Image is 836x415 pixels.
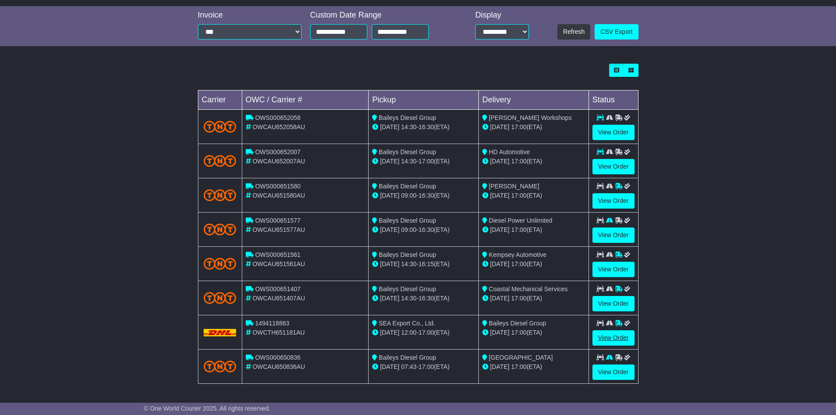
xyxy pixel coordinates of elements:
span: Baileys Diesel Group [379,148,436,155]
span: [DATE] [490,295,509,302]
span: 16:30 [419,226,434,233]
img: TNT_Domestic.png [204,361,237,372]
span: [DATE] [490,192,509,199]
span: © One World Courier 2025. All rights reserved. [144,405,271,412]
div: - (ETA) [372,157,475,166]
span: OWCAU650836AU [252,363,305,370]
div: (ETA) [482,157,585,166]
img: TNT_Domestic.png [204,224,237,235]
div: Invoice [198,11,301,20]
span: [DATE] [380,260,399,267]
td: Status [588,90,638,110]
span: 17:00 [511,158,527,165]
span: 16:30 [419,123,434,130]
span: 16:30 [419,295,434,302]
div: - (ETA) [372,362,475,372]
span: OWCAU652058AU [252,123,305,130]
span: OWS000650836 [255,354,301,361]
span: [PERSON_NAME] Workshops [489,114,572,121]
span: Baileys Diesel Group [489,320,546,327]
span: 17:00 [511,260,527,267]
span: [DATE] [380,158,399,165]
img: TNT_Domestic.png [204,258,237,270]
a: View Order [592,193,635,209]
div: (ETA) [482,362,585,372]
span: [GEOGRAPHIC_DATA] [489,354,553,361]
a: View Order [592,364,635,380]
img: TNT_Domestic.png [204,189,237,201]
div: - (ETA) [372,294,475,303]
span: 09:00 [401,192,416,199]
span: 14:30 [401,295,416,302]
a: View Order [592,296,635,311]
span: OWS000651577 [255,217,301,224]
span: OWCAU652007AU [252,158,305,165]
td: Pickup [369,90,479,110]
div: - (ETA) [372,123,475,132]
div: (ETA) [482,294,585,303]
img: DHL.png [204,329,237,336]
span: [DATE] [490,363,509,370]
span: [DATE] [490,123,509,130]
span: OWS000651561 [255,251,301,258]
span: OWCTH651181AU [252,329,305,336]
a: View Order [592,262,635,277]
span: 17:00 [511,123,527,130]
span: 17:00 [419,329,434,336]
span: OWCAU651561AU [252,260,305,267]
a: View Order [592,159,635,174]
span: 1494118883 [255,320,289,327]
a: CSV Export [595,24,638,40]
div: - (ETA) [372,225,475,235]
span: 17:00 [419,363,434,370]
div: - (ETA) [372,191,475,200]
span: 09:00 [401,226,416,233]
a: View Order [592,227,635,243]
span: [DATE] [380,295,399,302]
span: [DATE] [490,158,509,165]
div: (ETA) [482,191,585,200]
span: [DATE] [490,226,509,233]
div: - (ETA) [372,328,475,337]
span: [DATE] [380,363,399,370]
span: OWS000651407 [255,285,301,292]
span: Baileys Diesel Group [379,114,436,121]
span: OWS000651580 [255,183,301,190]
span: OWS000652007 [255,148,301,155]
a: View Order [592,330,635,346]
span: OWCAU651580AU [252,192,305,199]
span: [DATE] [490,329,509,336]
span: 14:30 [401,158,416,165]
span: Baileys Diesel Group [379,217,436,224]
td: Carrier [198,90,242,110]
span: HD Automotive [489,148,530,155]
span: 17:00 [419,158,434,165]
div: - (ETA) [372,260,475,269]
span: 07:43 [401,363,416,370]
img: TNT_Domestic.png [204,155,237,167]
div: Display [475,11,529,20]
span: [PERSON_NAME] [489,183,539,190]
span: 16:15 [419,260,434,267]
div: (ETA) [482,260,585,269]
div: (ETA) [482,123,585,132]
img: TNT_Domestic.png [204,121,237,133]
span: 14:30 [401,260,416,267]
span: [DATE] [380,329,399,336]
span: 16:30 [419,192,434,199]
span: [DATE] [380,226,399,233]
span: Diesel Power Unlimited [489,217,553,224]
span: 17:00 [511,363,527,370]
span: OWCAU651407AU [252,295,305,302]
span: [DATE] [490,260,509,267]
a: View Order [592,125,635,140]
span: [DATE] [380,192,399,199]
span: 12:00 [401,329,416,336]
span: 17:00 [511,329,527,336]
span: 17:00 [511,295,527,302]
span: OWCAU651577AU [252,226,305,233]
span: Kempsey Automotive [489,251,547,258]
span: Baileys Diesel Group [379,183,436,190]
div: (ETA) [482,225,585,235]
button: Refresh [557,24,590,40]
